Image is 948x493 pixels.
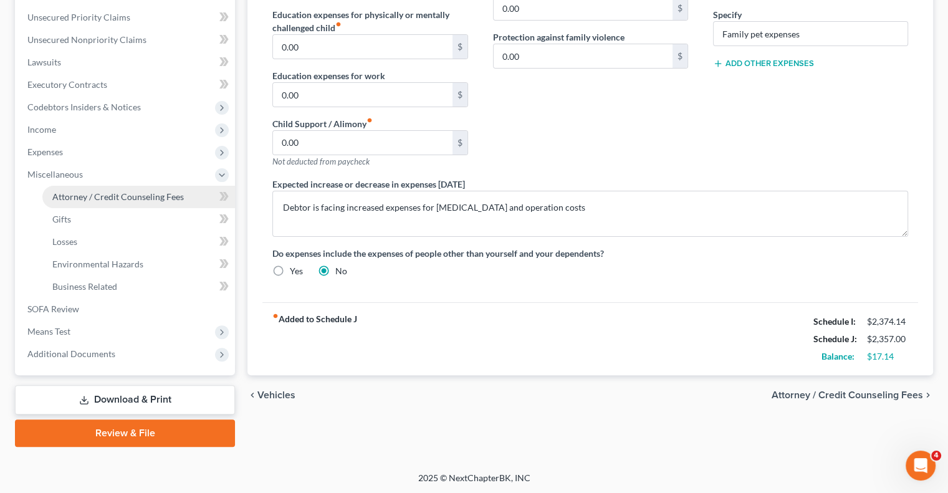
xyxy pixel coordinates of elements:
[27,326,70,337] span: Means Test
[27,102,141,112] span: Codebtors Insiders & Notices
[42,231,235,253] a: Losses
[257,390,295,400] span: Vehicles
[923,390,933,400] i: chevron_right
[27,79,107,90] span: Executory Contracts
[17,29,235,51] a: Unsecured Nonpriority Claims
[906,451,936,481] iframe: Intercom live chat
[714,22,907,45] input: Specify...
[272,313,279,319] i: fiber_manual_record
[813,333,857,344] strong: Schedule J:
[17,74,235,96] a: Executory Contracts
[27,57,61,67] span: Lawsuits
[52,214,71,224] span: Gifts
[27,12,130,22] span: Unsecured Priority Claims
[27,124,56,135] span: Income
[15,385,235,414] a: Download & Print
[27,169,83,179] span: Miscellaneous
[335,265,347,277] label: No
[772,390,933,400] button: Attorney / Credit Counseling Fees chevron_right
[17,51,235,74] a: Lawsuits
[42,186,235,208] a: Attorney / Credit Counseling Fees
[867,333,908,345] div: $2,357.00
[272,247,908,260] label: Do expenses include the expenses of people other than yourself and your dependents?
[272,313,357,365] strong: Added to Schedule J
[272,8,467,34] label: Education expenses for physically or mentally challenged child
[247,390,295,400] button: chevron_left Vehicles
[452,131,467,155] div: $
[494,44,673,68] input: --
[52,191,184,202] span: Attorney / Credit Counseling Fees
[452,35,467,59] div: $
[42,208,235,231] a: Gifts
[17,298,235,320] a: SOFA Review
[247,390,257,400] i: chevron_left
[273,83,452,107] input: --
[713,59,814,69] button: Add Other Expenses
[366,117,373,123] i: fiber_manual_record
[273,131,452,155] input: --
[821,351,855,361] strong: Balance:
[772,390,923,400] span: Attorney / Credit Counseling Fees
[272,178,465,191] label: Expected increase or decrease in expenses [DATE]
[52,259,143,269] span: Environmental Hazards
[867,350,908,363] div: $17.14
[272,117,373,130] label: Child Support / Alimony
[673,44,687,68] div: $
[272,69,385,82] label: Education expenses for work
[42,253,235,275] a: Environmental Hazards
[27,146,63,157] span: Expenses
[52,236,77,247] span: Losses
[272,156,370,166] span: Not deducted from paycheck
[42,275,235,298] a: Business Related
[452,83,467,107] div: $
[493,31,625,44] label: Protection against family violence
[27,304,79,314] span: SOFA Review
[15,419,235,447] a: Review & File
[813,316,856,327] strong: Schedule I:
[867,315,908,328] div: $2,374.14
[713,8,742,21] label: Specify
[52,281,117,292] span: Business Related
[931,451,941,461] span: 4
[17,6,235,29] a: Unsecured Priority Claims
[273,35,452,59] input: --
[27,34,146,45] span: Unsecured Nonpriority Claims
[27,348,115,359] span: Additional Documents
[335,21,342,27] i: fiber_manual_record
[290,265,303,277] label: Yes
